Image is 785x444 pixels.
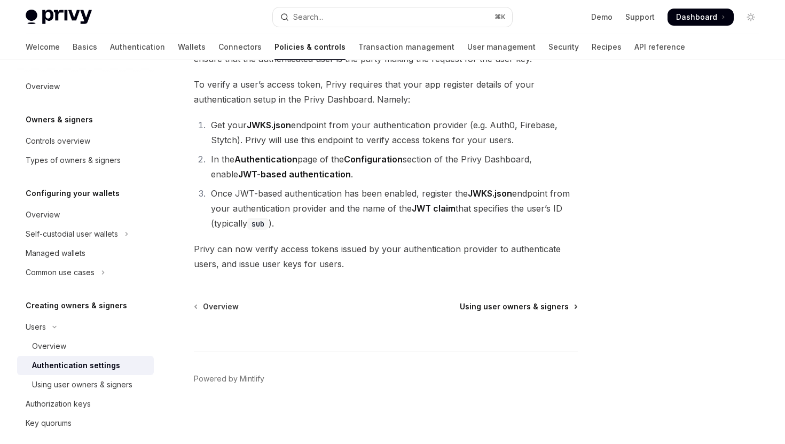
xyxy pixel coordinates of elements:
[26,135,90,147] div: Controls overview
[412,203,456,214] strong: JWT claim
[668,9,734,26] a: Dashboard
[238,169,351,180] strong: JWT-based authentication
[358,34,454,60] a: Transaction management
[17,151,154,170] a: Types of owners & signers
[73,34,97,60] a: Basics
[293,11,323,24] div: Search...
[494,13,506,21] span: ⌘ K
[742,9,759,26] button: Toggle dark mode
[194,242,578,271] span: Privy can now verify access tokens issued by your authentication provider to authenticate users, ...
[17,131,154,151] a: Controls overview
[26,113,93,126] h5: Owners & signers
[460,301,569,312] span: Using user owners & signers
[467,34,536,60] a: User management
[208,186,578,231] li: Once JWT-based authentication has been enabled, register the endpoint from your authentication pr...
[676,12,717,22] span: Dashboard
[194,77,578,107] span: To verify a user’s access token, Privy requires that your app register details of your authentica...
[460,301,577,312] a: Using user owners & signers
[468,188,512,199] strong: JWKS.json
[17,375,154,394] a: Using user owners & signers
[195,301,239,312] a: Overview
[273,7,512,27] button: Open search
[26,187,120,200] h5: Configuring your wallets
[32,378,132,391] div: Using user owners & signers
[17,224,154,244] button: Toggle Self-custodial user wallets section
[32,359,120,372] div: Authentication settings
[26,266,95,279] div: Common use cases
[26,321,46,333] div: Users
[625,12,655,22] a: Support
[247,218,269,230] code: sub
[26,299,127,312] h5: Creating owners & signers
[634,34,685,60] a: API reference
[274,34,346,60] a: Policies & controls
[17,356,154,375] a: Authentication settings
[110,34,165,60] a: Authentication
[26,154,121,167] div: Types of owners & signers
[178,34,206,60] a: Wallets
[194,373,264,384] a: Powered by Mintlify
[17,337,154,356] a: Overview
[26,247,85,260] div: Managed wallets
[17,205,154,224] a: Overview
[17,317,154,337] button: Toggle Users section
[591,12,613,22] a: Demo
[26,80,60,93] div: Overview
[208,118,578,147] li: Get your endpoint from your authentication provider (e.g. Auth0, Firebase, Stytch). Privy will us...
[17,244,154,263] a: Managed wallets
[26,34,60,60] a: Welcome
[234,154,297,165] strong: Authentication
[17,263,154,282] button: Toggle Common use cases section
[17,77,154,96] a: Overview
[26,398,91,410] div: Authorization keys
[218,34,262,60] a: Connectors
[26,417,72,430] div: Key quorums
[208,152,578,182] li: In the page of the section of the Privy Dashboard, enable .
[26,208,60,221] div: Overview
[32,340,66,353] div: Overview
[26,228,118,240] div: Self-custodial user wallets
[26,10,92,25] img: light logo
[344,154,403,165] strong: Configuration
[17,394,154,414] a: Authorization keys
[203,301,239,312] span: Overview
[17,414,154,433] a: Key quorums
[592,34,622,60] a: Recipes
[548,34,579,60] a: Security
[247,120,291,130] strong: JWKS.json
